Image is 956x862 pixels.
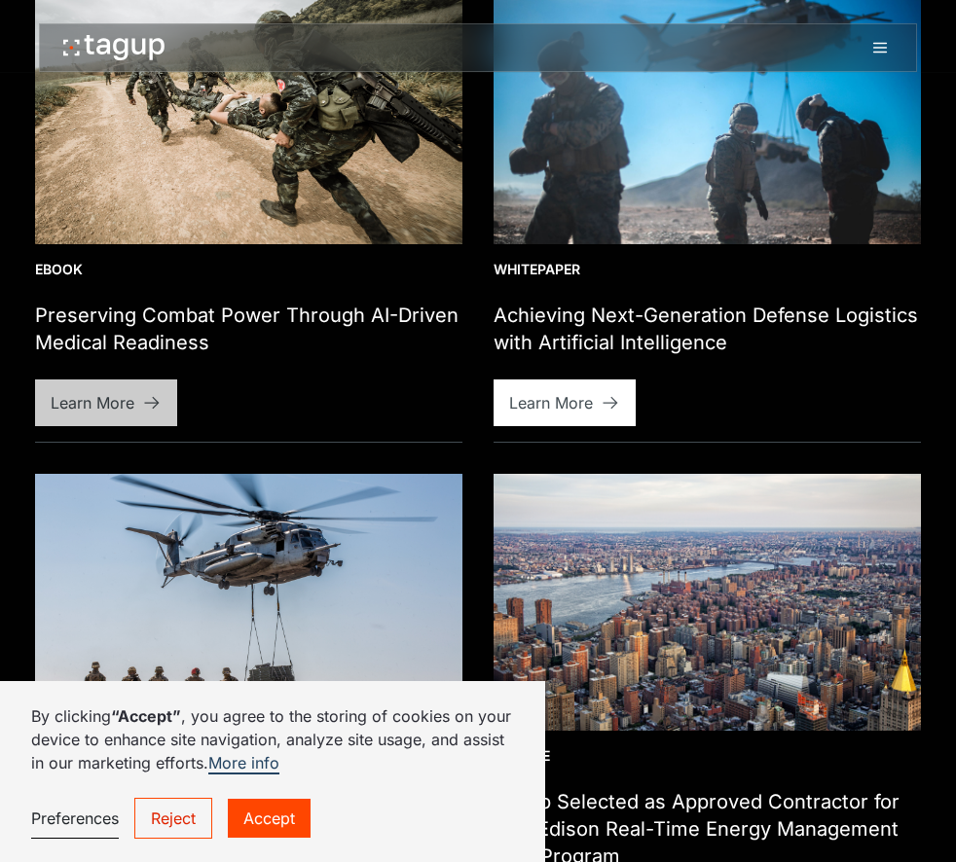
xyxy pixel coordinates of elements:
[494,746,921,766] div: Article
[494,302,921,356] h1: Achieving Next-Generation Defense Logistics with Artificial Intelligence
[494,379,636,426] a: Learn More
[51,391,134,414] div: Learn More
[31,799,119,839] a: Preferences
[228,799,311,838] a: Accept
[35,379,177,426] a: Learn More
[134,798,212,839] a: Reject
[35,302,462,356] h1: Preserving Combat Power Through AI-Driven Medical Readiness
[31,704,514,774] p: By clicking , you agree to the storing of cookies on your device to enhance site navigation, anal...
[509,391,593,414] div: Learn More
[35,260,462,279] div: eBook
[111,706,181,726] strong: “Accept”
[208,753,279,774] a: More info
[494,260,921,279] div: Whitepaper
